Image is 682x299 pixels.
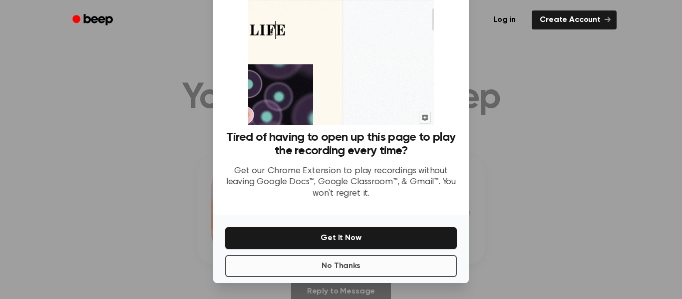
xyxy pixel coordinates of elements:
[483,8,526,31] a: Log in
[225,166,457,200] p: Get our Chrome Extension to play recordings without leaving Google Docs™, Google Classroom™, & Gm...
[225,131,457,158] h3: Tired of having to open up this page to play the recording every time?
[65,10,122,30] a: Beep
[532,10,617,29] a: Create Account
[225,227,457,249] button: Get It Now
[225,255,457,277] button: No Thanks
